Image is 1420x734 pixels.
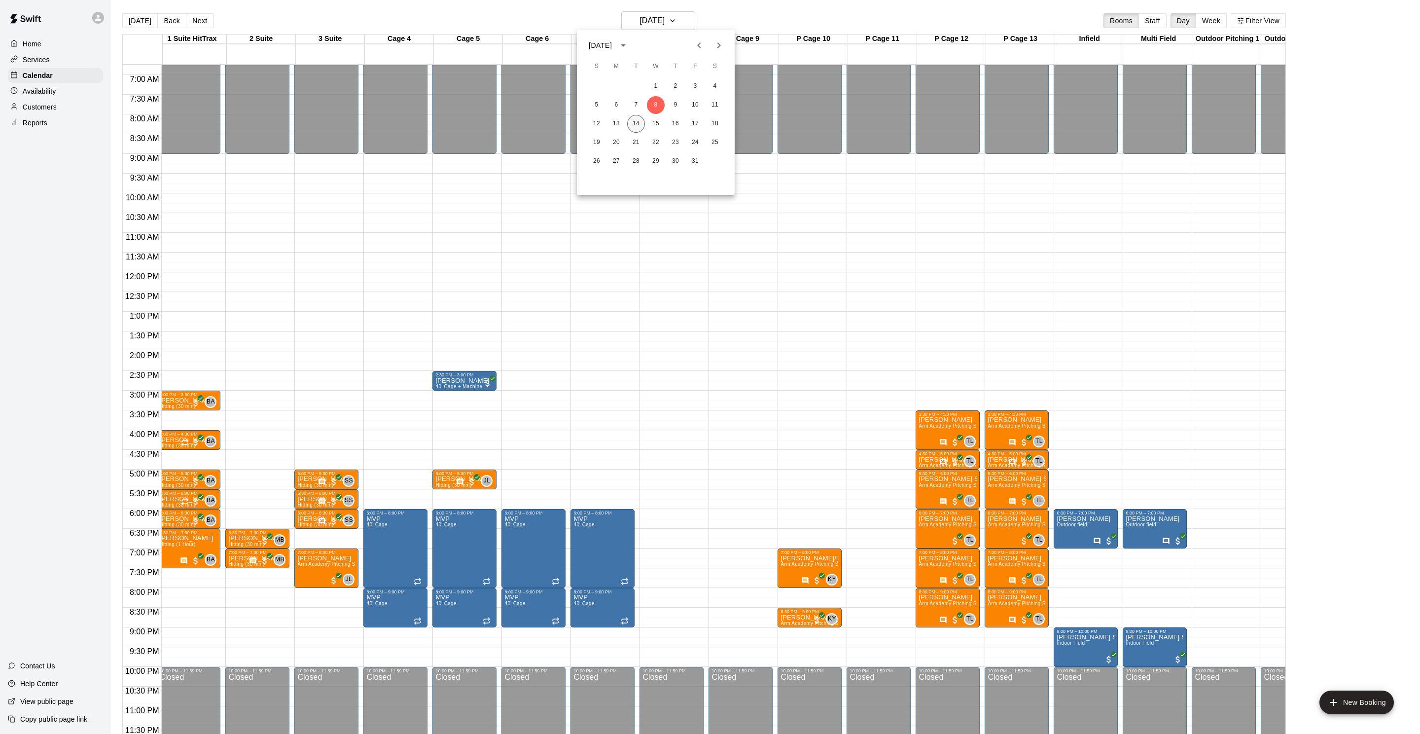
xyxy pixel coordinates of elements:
button: Next month [709,36,729,55]
button: 31 [686,152,704,170]
button: 8 [647,96,665,114]
button: 22 [647,134,665,151]
button: 9 [667,96,684,114]
button: 11 [706,96,724,114]
div: [DATE] [589,40,612,51]
span: Tuesday [627,57,645,76]
button: 28 [627,152,645,170]
button: 10 [686,96,704,114]
button: 30 [667,152,684,170]
button: 27 [607,152,625,170]
button: Previous month [689,36,709,55]
button: calendar view is open, switch to year view [615,37,632,54]
button: 12 [588,115,605,133]
span: Thursday [667,57,684,76]
button: 7 [627,96,645,114]
button: 29 [647,152,665,170]
button: 14 [627,115,645,133]
button: 13 [607,115,625,133]
span: Wednesday [647,57,665,76]
span: Friday [686,57,704,76]
span: Sunday [588,57,605,76]
button: 15 [647,115,665,133]
span: Monday [607,57,625,76]
button: 1 [647,77,665,95]
button: 17 [686,115,704,133]
button: 6 [607,96,625,114]
button: 18 [706,115,724,133]
button: 5 [588,96,605,114]
button: 25 [706,134,724,151]
span: Saturday [706,57,724,76]
button: 3 [686,77,704,95]
button: 24 [686,134,704,151]
button: 21 [627,134,645,151]
button: 20 [607,134,625,151]
button: 23 [667,134,684,151]
button: 26 [588,152,605,170]
button: 4 [706,77,724,95]
button: 19 [588,134,605,151]
button: 2 [667,77,684,95]
button: 16 [667,115,684,133]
